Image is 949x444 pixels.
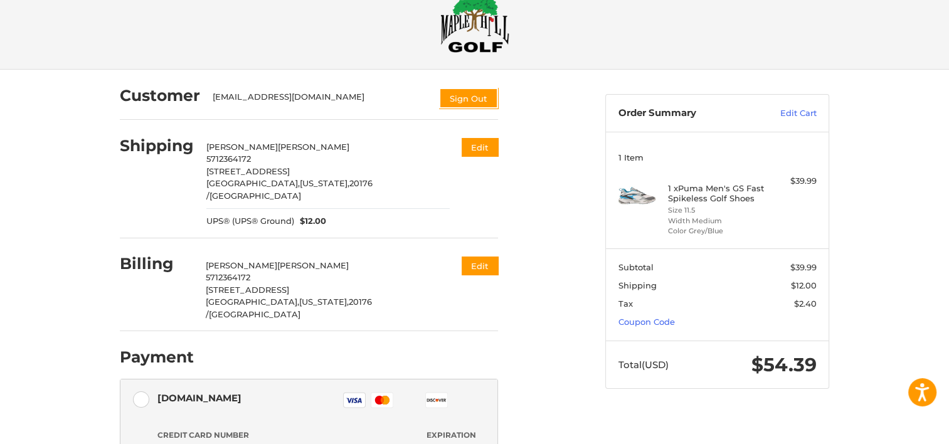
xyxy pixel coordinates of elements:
[120,254,193,273] h2: Billing
[206,297,372,319] span: 20176 /
[618,359,669,371] span: Total (USD)
[618,152,817,162] h3: 1 Item
[206,297,299,307] span: [GEOGRAPHIC_DATA],
[278,142,349,152] span: [PERSON_NAME]
[462,138,498,156] button: Edit
[618,107,753,120] h3: Order Summary
[618,280,657,290] span: Shipping
[206,260,277,270] span: [PERSON_NAME]
[206,285,289,295] span: [STREET_ADDRESS]
[299,297,349,307] span: [US_STATE],
[157,430,415,441] label: Credit Card Number
[206,166,290,176] span: [STREET_ADDRESS]
[668,183,764,204] h4: 1 x Puma Men's GS Fast Spikeless Golf Shoes
[439,88,498,108] button: Sign Out
[206,154,251,164] span: 5712364172
[213,91,427,108] div: [EMAIL_ADDRESS][DOMAIN_NAME]
[618,317,675,327] a: Coupon Code
[618,262,654,272] span: Subtotal
[790,262,817,272] span: $39.99
[794,299,817,309] span: $2.40
[751,353,817,376] span: $54.39
[277,260,349,270] span: [PERSON_NAME]
[120,86,200,105] h2: Customer
[668,205,764,216] li: Size 11.5
[206,142,278,152] span: [PERSON_NAME]
[209,309,300,319] span: [GEOGRAPHIC_DATA]
[767,175,817,188] div: $39.99
[120,136,194,156] h2: Shipping
[157,388,241,408] div: [DOMAIN_NAME]
[300,178,349,188] span: [US_STATE],
[668,226,764,236] li: Color Grey/Blue
[753,107,817,120] a: Edit Cart
[294,215,327,228] span: $12.00
[206,178,300,188] span: [GEOGRAPHIC_DATA],
[462,256,498,275] button: Edit
[618,299,633,309] span: Tax
[120,347,194,367] h2: Payment
[427,430,479,441] label: Expiration
[206,178,373,201] span: 20176 /
[791,280,817,290] span: $12.00
[206,272,250,282] span: 5712364172
[668,216,764,226] li: Width Medium
[206,215,294,228] span: UPS® (UPS® Ground)
[209,191,301,201] span: [GEOGRAPHIC_DATA]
